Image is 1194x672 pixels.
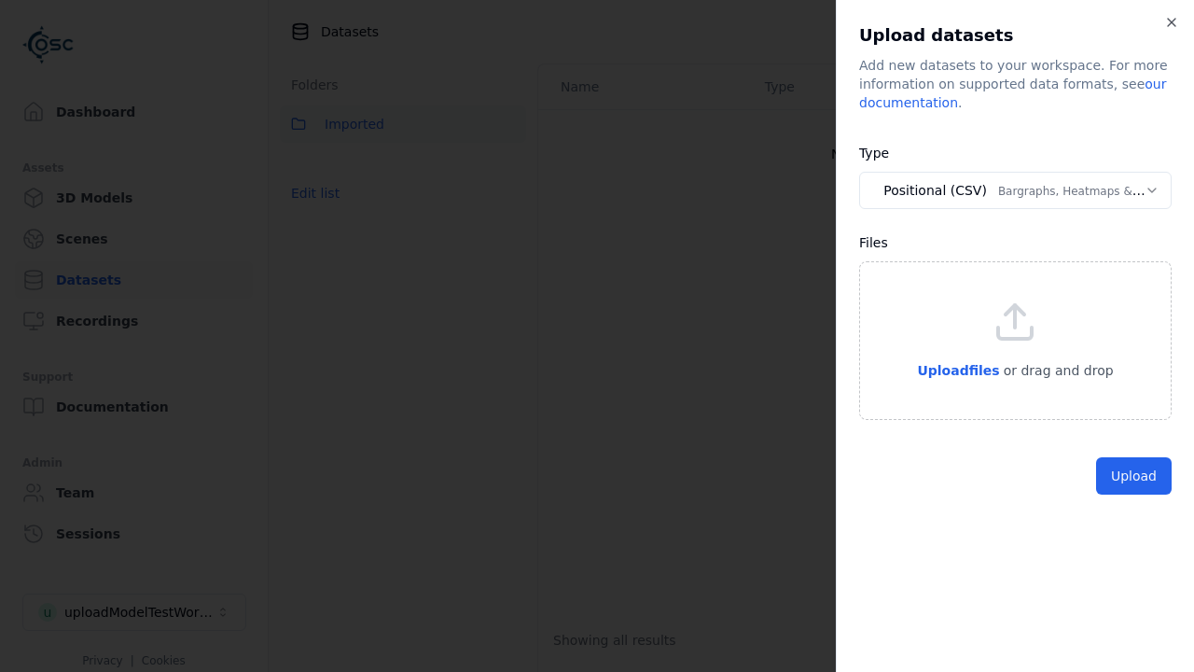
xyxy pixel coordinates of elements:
span: Upload files [917,363,999,378]
label: Type [859,146,889,161]
h2: Upload datasets [859,22,1172,49]
label: Files [859,235,888,250]
p: or drag and drop [1000,359,1114,382]
button: Upload [1096,457,1172,495]
div: Add new datasets to your workspace. For more information on supported data formats, see . [859,56,1172,112]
